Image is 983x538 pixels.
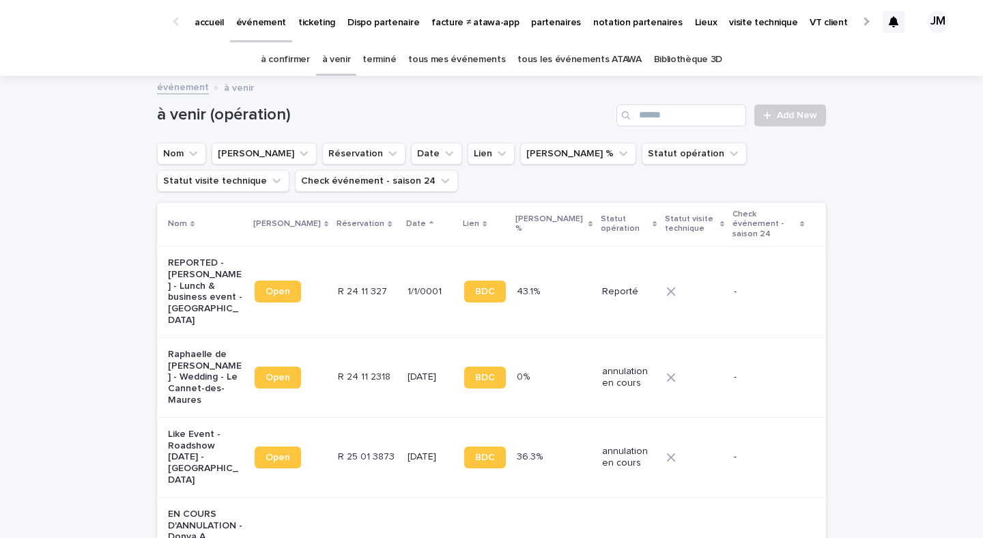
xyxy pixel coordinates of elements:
[517,369,532,383] p: 0%
[157,246,826,337] tr: REPORTED - [PERSON_NAME] - Lunch & business event - [GEOGRAPHIC_DATA]OpenR 24 11 327R 24 11 327 1...
[157,170,289,192] button: Statut visite technique
[463,216,479,231] p: Lien
[602,366,655,389] p: annulation en cours
[642,143,747,165] button: Statut opération
[408,451,453,463] p: [DATE]
[654,44,722,76] a: Bibliothèque 3D
[754,104,826,126] a: Add New
[168,429,244,486] p: Like Event - Roadshow [DATE] - [GEOGRAPHIC_DATA]
[475,373,495,382] span: BDC
[266,453,290,462] span: Open
[411,143,462,165] button: Date
[601,212,649,237] p: Statut opération
[337,216,384,231] p: Réservation
[266,373,290,382] span: Open
[338,449,397,463] p: R 25 01 3873
[616,104,746,126] input: Search
[255,447,301,468] a: Open
[517,283,543,298] p: 43.1%
[408,286,453,298] p: 1/1/0001
[255,367,301,388] a: Open
[27,8,160,36] img: Ls34BcGeRexTGTNfXpUC
[734,286,804,298] p: -
[475,287,495,296] span: BDC
[295,170,458,192] button: Check événement - saison 24
[517,449,545,463] p: 36.3%
[464,447,506,468] a: BDC
[517,44,641,76] a: tous les événements ATAWA
[468,143,515,165] button: Lien
[338,283,390,298] p: R 24 11 327
[157,337,826,417] tr: Raphaelle de [PERSON_NAME] - Wedding - Le Cannet-des-MauresOpenR 24 11 2318R 24 11 2318 [DATE]BDC...
[157,143,206,165] button: Nom
[408,371,453,383] p: [DATE]
[224,79,254,94] p: à venir
[157,417,826,497] tr: Like Event - Roadshow [DATE] - [GEOGRAPHIC_DATA]OpenR 25 01 3873R 25 01 3873 [DATE]BDC36.3%36.3% ...
[777,111,817,120] span: Add New
[266,287,290,296] span: Open
[464,367,506,388] a: BDC
[406,216,426,231] p: Date
[157,79,209,94] a: événement
[734,451,804,463] p: -
[255,281,301,302] a: Open
[362,44,396,76] a: terminé
[253,216,321,231] p: [PERSON_NAME]
[734,371,804,383] p: -
[520,143,636,165] button: Marge %
[168,349,244,406] p: Raphaelle de [PERSON_NAME] - Wedding - Le Cannet-des-Maures
[338,369,393,383] p: R 24 11 2318
[732,207,796,242] p: Check événement - saison 24
[515,212,585,237] p: [PERSON_NAME] %
[408,44,505,76] a: tous mes événements
[475,453,495,462] span: BDC
[927,11,949,33] div: JM
[322,143,405,165] button: Réservation
[665,212,717,237] p: Statut visite technique
[322,44,351,76] a: à venir
[261,44,310,76] a: à confirmer
[602,446,655,469] p: annulation en cours
[602,286,655,298] p: Reporté
[157,105,611,125] h1: à venir (opération)
[168,257,244,326] p: REPORTED - [PERSON_NAME] - Lunch & business event - [GEOGRAPHIC_DATA]
[168,216,187,231] p: Nom
[212,143,317,165] button: Lien Stacker
[464,281,506,302] a: BDC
